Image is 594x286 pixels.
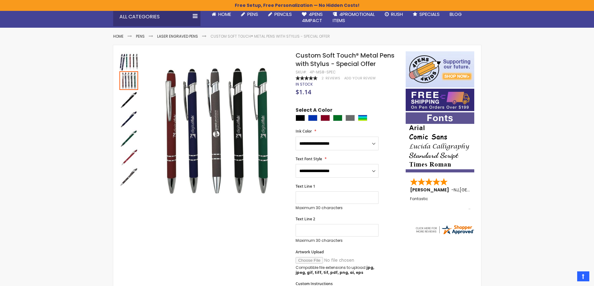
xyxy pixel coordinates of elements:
span: Text Line 1 [296,184,315,189]
span: Custom Soft Touch® Metal Pens with Stylus - Special Offer [296,51,394,68]
div: Custom Soft Touch® Metal Pens with Stylus - Special Offer [119,71,139,90]
span: Text Line 2 [296,216,315,222]
span: Select A Color [296,107,332,115]
span: - , [451,187,505,193]
div: Assorted [358,115,367,121]
span: $1.14 [296,88,311,96]
div: Grey [345,115,355,121]
a: Pens [136,34,145,39]
a: Home [113,34,123,39]
div: 100% [296,76,317,80]
span: Specials [419,11,440,17]
span: [PERSON_NAME] [410,187,451,193]
strong: jpg, jpeg, gif, tiff, tif, pdf, png, ai, eps [296,265,374,275]
img: Custom Soft Touch® Metal Pens with Stylus - Special Offer [119,52,138,71]
span: Artwork Upload [296,249,324,255]
img: Custom Soft Touch® Metal Pens with Stylus - Special Offer [119,168,138,186]
div: Blue [308,115,317,121]
div: 4P-MS8-SPEC [310,70,336,75]
span: Rush [391,11,403,17]
span: Pens [247,11,258,17]
div: Custom Soft Touch® Metal Pens with Stylus - Special Offer [119,129,139,148]
span: Pencils [274,11,292,17]
p: Maximum 30 characters [296,205,379,210]
span: In stock [296,82,313,87]
img: Free shipping on orders over $199 [406,89,474,111]
a: 4PROMOTIONALITEMS [328,7,380,28]
span: 4PROMOTIONAL ITEMS [333,11,375,24]
span: Home [218,11,231,17]
img: font-personalization-examples [406,112,474,172]
span: 2 [321,76,324,81]
span: 4Pens 4impact [302,11,323,24]
a: Pencils [263,7,297,21]
img: Custom Soft Touch® Metal Pens with Stylus - Special Offer [119,91,138,109]
a: 2 Reviews [321,76,341,81]
a: Add Your Review [344,76,376,81]
span: Reviews [326,76,340,81]
div: Green [333,115,342,121]
div: Custom Soft Touch® Metal Pens with Stylus - Special Offer [119,51,139,71]
div: All Categories [113,7,200,26]
img: Custom Soft Touch® Metal Pens with Stylus - Special Offer [119,129,138,148]
a: Pens [236,7,263,21]
div: Fantastic [410,197,471,210]
img: Custom Soft Touch® Metal Pens with Stylus - Special Offer [119,110,138,129]
div: Custom Soft Touch® Metal Pens with Stylus - Special Offer [119,109,139,129]
a: Home [207,7,236,21]
a: Laser Engraved Pens [157,34,198,39]
a: 4Pens4impact [297,7,328,28]
div: Custom Soft Touch® Metal Pens with Stylus - Special Offer [119,148,139,167]
span: NJ [454,187,459,193]
img: Custom Soft Touch® Metal Pens with Stylus - Special Offer [119,148,138,167]
span: Blog [450,11,462,17]
span: Text Font Style [296,156,322,162]
span: Ink Color [296,129,312,134]
p: Maximum 30 characters [296,238,379,243]
li: Custom Soft Touch® Metal Pens with Stylus - Special Offer [210,34,330,39]
a: 4pens.com certificate URL [415,231,475,237]
a: Blog [445,7,467,21]
strong: SKU [296,69,307,75]
a: Specials [408,7,445,21]
p: Compatible file extensions to upload: [296,265,379,275]
div: Custom Soft Touch® Metal Pens with Stylus - Special Offer [119,90,139,109]
a: Rush [380,7,408,21]
img: 4pens 4 kids [406,51,474,87]
span: [GEOGRAPHIC_DATA] [460,187,505,193]
a: Top [577,271,589,281]
div: Custom Soft Touch® Metal Pens with Stylus - Special Offer [119,167,138,186]
div: Black [296,115,305,121]
img: Custom Soft Touch® Metal Pens with Stylus - Special Offer [145,60,287,202]
div: Burgundy [321,115,330,121]
div: Availability [296,82,313,87]
img: 4pens.com widget logo [415,224,475,235]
